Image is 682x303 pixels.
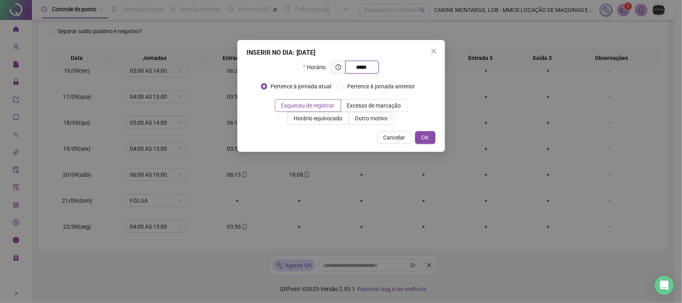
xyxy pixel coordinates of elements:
[247,48,435,58] div: INSERIR NO DIA : [DATE]
[655,276,674,295] div: Open Intercom Messenger
[281,102,335,109] span: Esqueceu de registrar
[422,133,429,142] span: OK
[377,131,412,144] button: Cancelar
[415,131,435,144] button: OK
[355,115,388,122] span: Outro motivo
[344,82,418,91] span: Pertence à jornada anterior
[303,61,331,74] label: Horário
[336,64,341,70] span: clock-circle
[427,45,440,58] button: Close
[294,115,343,122] span: Horário equivocado
[384,133,406,142] span: Cancelar
[431,48,437,54] span: close
[267,82,334,91] span: Pertence à jornada atual
[347,102,401,109] span: Excesso de marcação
